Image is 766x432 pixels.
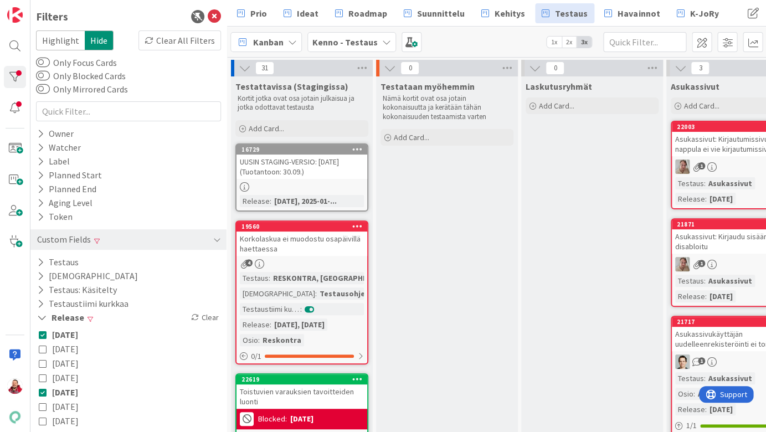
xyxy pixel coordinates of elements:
div: Release [240,195,270,207]
a: Suunnittelu [397,3,471,23]
span: [DATE] [52,399,79,414]
div: Release [240,318,270,331]
span: Kanban [253,35,284,49]
div: Custom Fields [36,233,92,246]
span: Ideat [297,7,318,20]
a: Testaus [535,3,594,23]
span: Hide [85,30,114,50]
span: 0 / 1 [251,351,261,362]
span: [DATE] [52,327,78,342]
div: 0/1 [237,349,367,363]
div: [DATE] [707,193,736,205]
img: SL [675,160,690,174]
div: Clear [189,311,221,325]
div: 19560Korkolaskua ei muodostu osapäivillä haettaessa [237,222,367,256]
div: 22619 [241,376,367,383]
span: 1 [698,357,705,364]
div: 22619 [237,374,367,384]
button: [DATE] [39,342,79,356]
a: Prio [230,3,274,23]
span: 1 / 1 [686,420,697,431]
span: 3x [577,37,592,48]
div: [DATE] [290,413,313,425]
span: 1 [698,162,705,169]
span: Add Card... [394,132,429,142]
span: [DATE] [52,371,79,385]
div: Toistuvien varauksien tavoitteiden luonti [237,384,367,409]
div: Watcher [36,141,82,155]
input: Quick Filter... [603,32,686,52]
span: : [270,318,271,331]
div: Owner [36,127,75,141]
p: Kortit jotka ovat osa jotain julkaisua ja jotka odottavat testausta [238,94,366,112]
div: Release [675,193,705,205]
a: K-JoRy [670,3,725,23]
button: [DATE] [39,356,79,371]
div: RESKONTRA, [GEOGRAPHIC_DATA] [270,272,398,284]
button: [DATE] [39,327,78,342]
button: Only Blocked Cards [36,70,50,81]
div: Reskontra [260,334,304,346]
label: Only Blocked Cards [36,69,126,83]
span: : [300,303,302,315]
span: 0 [546,61,564,75]
div: Asukassivut [706,275,755,287]
span: Prio [250,7,267,20]
span: Suunnittelu [417,7,465,20]
img: avatar [7,409,23,425]
img: JS [7,378,23,394]
span: Highlight [36,30,85,50]
div: Release [675,403,705,415]
span: : [704,372,706,384]
div: 16729UUSIN STAGING-VERSIO: [DATE] (Tuotantoon: 30.09.) [237,145,367,179]
div: [DATE] [707,403,736,415]
button: [DATE] [39,371,79,385]
img: Visit kanbanzone.com [7,7,23,23]
div: 19560 [241,223,367,230]
span: Testataan myöhemmin [381,81,475,92]
button: Testaus [36,255,80,269]
span: Add Card... [539,101,574,111]
span: Add Card... [684,101,719,111]
img: TT [675,354,690,369]
button: [DATE] [39,399,79,414]
p: Nämä kortit ovat osa jotain kokonaisuutta ja kerätään tähän kokonaisuuden testaamista varten [383,94,511,121]
div: Testaustiimi kurkkaa [240,303,300,315]
span: : [693,388,695,400]
span: 31 [255,61,274,75]
span: Roadmap [348,7,387,20]
span: : [315,287,317,300]
img: SL [675,257,690,271]
span: Support [21,2,48,15]
span: [DATE] [52,385,78,399]
div: [DATE] [707,290,736,302]
span: 0 [400,61,419,75]
div: UUSIN STAGING-VERSIO: [DATE] (Tuotantoon: 30.09.) [237,155,367,179]
div: Filters [36,8,68,25]
button: [DATE] [39,385,78,399]
span: : [705,290,707,302]
div: 16729 [241,146,367,153]
span: [DATE] [52,342,79,356]
span: : [704,177,706,189]
div: [DATE], 2025-01-... [271,195,340,207]
div: 19560 [237,222,367,232]
span: Havainnot [618,7,660,20]
div: [DATE], [DATE] [271,318,327,331]
button: Release [36,311,85,325]
a: Roadmap [328,3,394,23]
span: 3 [691,61,710,75]
button: Only Focus Cards [36,57,50,68]
div: Asukassivut [695,388,744,400]
span: Add Card... [249,124,284,133]
button: Testaus: Käsitelty [36,283,118,297]
span: : [269,272,270,284]
span: : [270,195,271,207]
div: Label [36,155,71,168]
input: Quick Filter... [36,101,221,121]
div: Osio [240,334,258,346]
div: Korkolaskua ei muodostu osapäivillä haettaessa [237,232,367,256]
button: [DEMOGRAPHIC_DATA] [36,269,139,283]
a: Kehitys [475,3,532,23]
span: [DATE] [52,356,79,371]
